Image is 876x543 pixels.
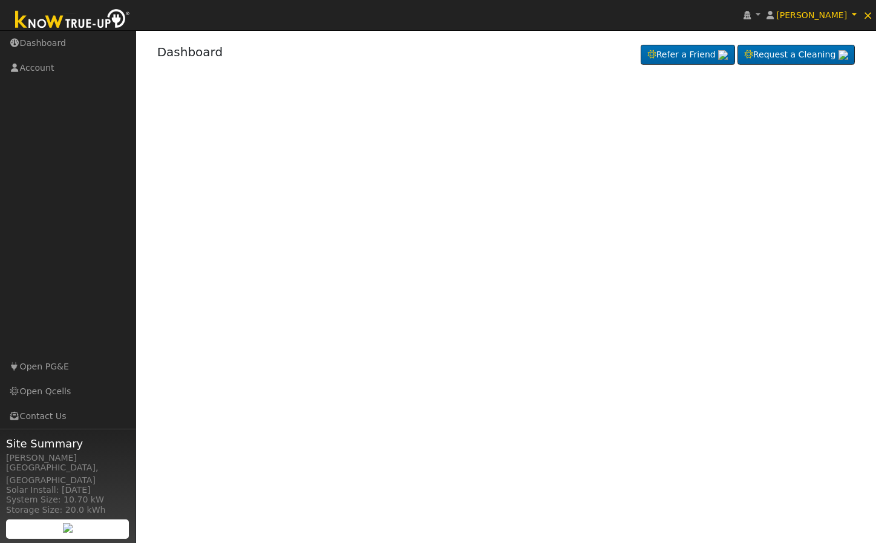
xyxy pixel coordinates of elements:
span: Site Summary [6,435,129,452]
img: retrieve [838,50,848,60]
div: [GEOGRAPHIC_DATA], [GEOGRAPHIC_DATA] [6,461,129,487]
a: Refer a Friend [641,45,735,65]
span: [PERSON_NAME] [776,10,847,20]
img: Know True-Up [9,7,136,34]
a: Dashboard [157,45,223,59]
div: Solar Install: [DATE] [6,484,129,496]
a: Request a Cleaning [737,45,855,65]
div: Storage Size: 20.0 kWh [6,504,129,516]
span: × [863,8,873,22]
img: retrieve [718,50,728,60]
div: System Size: 10.70 kW [6,493,129,506]
div: [PERSON_NAME] [6,452,129,464]
img: retrieve [63,523,73,533]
